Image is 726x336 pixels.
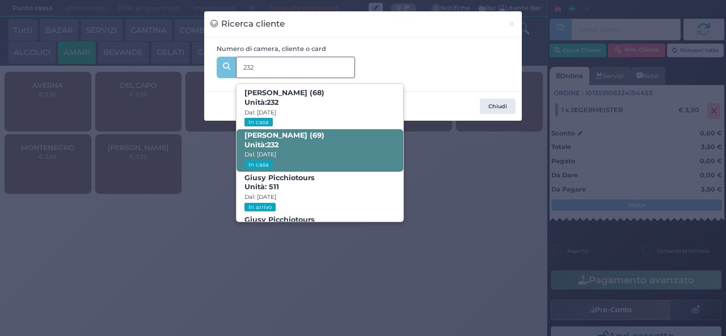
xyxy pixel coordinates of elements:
small: In arrivo [244,203,275,211]
small: In casa [244,118,272,126]
b: Giusy Picchiotours [244,215,315,233]
h3: Ricerca cliente [210,18,285,31]
span: Unità: [244,98,278,108]
strong: 232 [267,98,278,107]
small: Dal: [DATE] [244,193,276,201]
small: Dal: [DATE] [244,109,276,116]
b: [PERSON_NAME] (69) [244,131,324,149]
button: Chiudi [502,11,522,37]
small: In casa [244,160,272,169]
span: Unità: [244,141,278,150]
b: [PERSON_NAME] (68) [244,88,324,107]
label: Numero di camera, cliente o card [217,44,326,54]
span: × [508,18,516,30]
strong: 232 [267,141,278,149]
span: Unità: 511 [244,182,279,192]
b: Giusy Picchiotours [244,173,315,192]
button: Chiudi [480,99,516,114]
small: Dal: [DATE] [244,151,276,158]
input: Es. 'Mario Rossi', '220' o '108123234234' [236,57,355,78]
